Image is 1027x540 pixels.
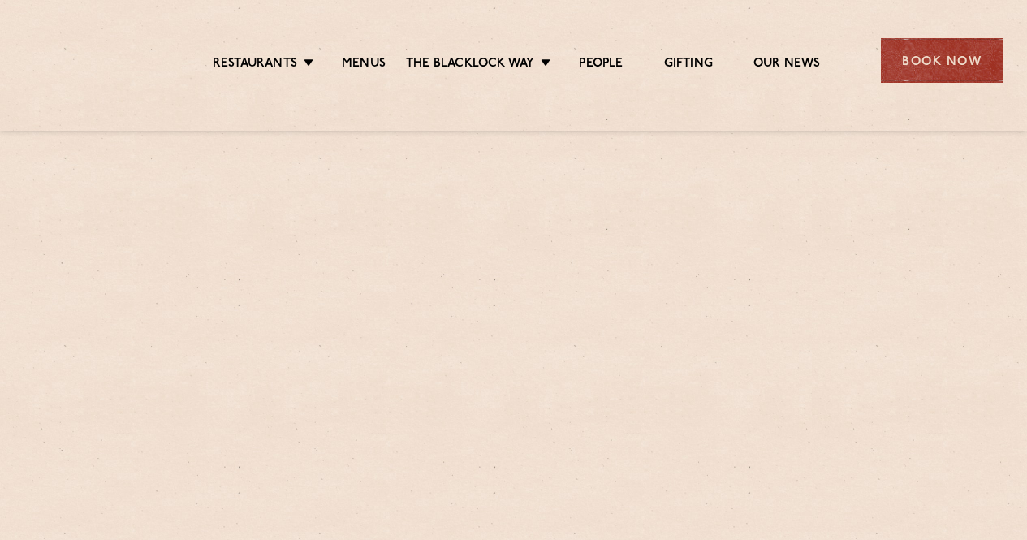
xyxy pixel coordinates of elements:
a: People [579,56,623,74]
a: Menus [342,56,386,74]
img: svg%3E [24,15,160,106]
div: Book Now [881,38,1003,83]
a: The Blacklock Way [406,56,534,74]
a: Restaurants [213,56,297,74]
a: Gifting [664,56,713,74]
a: Our News [753,56,821,74]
